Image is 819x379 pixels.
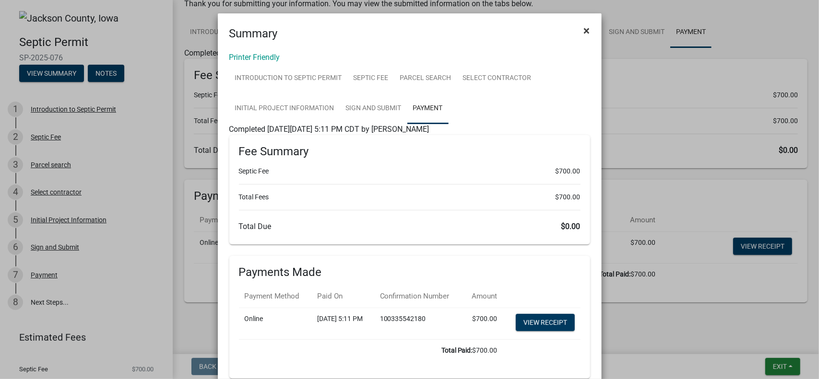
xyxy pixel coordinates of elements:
[348,63,394,94] a: Septic Fee
[312,285,374,308] th: Paid On
[239,192,581,202] li: Total Fees
[229,25,278,42] h4: Summary
[229,125,429,134] span: Completed [DATE][DATE] 5:11 PM CDT by [PERSON_NAME]
[340,93,407,124] a: Sign and Submit
[229,93,340,124] a: Initial Project Information
[516,314,575,331] a: View receipt
[239,145,581,159] h6: Fee Summary
[457,63,537,94] a: Select contractor
[463,308,503,339] td: $700.00
[312,308,374,339] td: [DATE] 5:11 PM
[407,93,449,124] a: Payment
[584,24,590,37] span: ×
[239,285,312,308] th: Payment Method
[374,308,463,339] td: 100335542180
[229,53,280,62] a: Printer Friendly
[441,346,473,354] b: Total Paid:
[556,166,581,176] span: $700.00
[576,17,598,44] button: Close
[239,265,581,279] h6: Payments Made
[463,285,503,308] th: Amount
[229,63,348,94] a: Introduction to Septic Permit
[239,308,312,339] td: Online
[394,63,457,94] a: Parcel search
[239,166,581,176] li: Septic Fee
[374,285,463,308] th: Confirmation Number
[239,339,503,361] td: $700.00
[556,192,581,202] span: $700.00
[239,222,581,231] h6: Total Due
[561,222,581,231] span: $0.00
